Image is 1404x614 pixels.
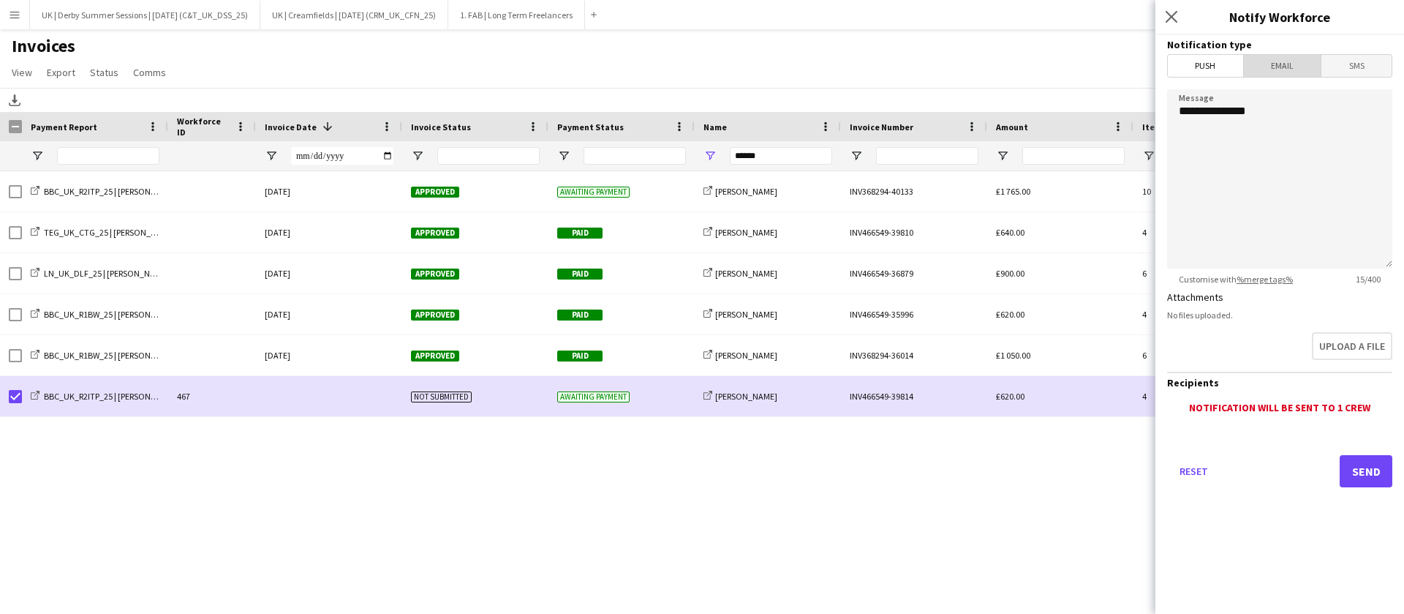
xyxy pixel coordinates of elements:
div: 467 [168,376,256,416]
div: [DATE] [256,294,402,334]
span: View [12,66,32,79]
button: Open Filter Menu [703,149,717,162]
span: Workforce ID [177,116,230,138]
input: Invoice Date Filter Input [291,147,393,165]
span: Paid [557,310,603,321]
button: Reset [1167,455,1220,487]
a: Status [84,63,124,82]
h3: Notify Workforce [1155,7,1404,26]
span: £620.00 [996,309,1024,320]
span: Name [703,121,727,132]
span: Approved [411,228,459,239]
div: 10 [1133,171,1280,211]
label: Attachments [1167,291,1223,304]
span: Approved [411,269,459,280]
span: Paid [557,351,603,362]
div: Notification will be sent to 1 crew [1167,401,1392,414]
span: Payment Status [557,121,624,132]
span: TEG_UK_CTG_25 | [PERSON_NAME] [44,227,175,238]
button: Open Filter Menu [265,149,278,162]
h3: Notification type [1167,38,1392,51]
div: [DATE] [256,171,402,211]
input: Name Filter Input [730,147,832,165]
span: Amount [996,121,1028,132]
button: Upload a file [1312,332,1392,360]
span: £620.00 [996,391,1024,402]
div: INV466549-35996 [841,294,987,334]
input: Invoice Status Filter Input [437,147,540,165]
a: LN_UK_DLF_25 | [PERSON_NAME] [31,268,169,279]
span: LN_UK_DLF_25 | [PERSON_NAME] [44,268,169,279]
button: Open Filter Menu [557,149,570,162]
span: BBC_UK_R2ITP_25 | [PERSON_NAME] [44,186,180,197]
span: Email [1244,55,1321,77]
span: Approved [411,310,459,321]
a: BBC_UK_R1BW_25 | [PERSON_NAME] [31,309,180,320]
span: Status [90,66,118,79]
div: No files uploaded. [1167,310,1392,321]
span: Paid [557,269,603,280]
span: £640.00 [996,227,1024,238]
span: Not submitted [411,392,472,403]
span: Customise with [1167,274,1305,285]
span: Invoice Number [850,121,913,132]
span: Export [47,66,75,79]
a: Export [41,63,81,82]
a: TEG_UK_CTG_25 | [PERSON_NAME] [31,227,175,238]
div: 6 [1133,253,1280,293]
button: UK | Creamfields | [DATE] (CRM_UK_CFN_25) [260,1,448,29]
a: View [6,63,38,82]
span: £1 765.00 [996,186,1030,197]
span: Awaiting payment [557,392,630,403]
button: Open Filter Menu [31,149,44,162]
div: [DATE] [256,253,402,293]
div: 4 [1133,212,1280,252]
input: Payment Report Filter Input [57,147,159,165]
span: [PERSON_NAME] [715,309,777,320]
span: BBC_UK_R1BW_25 | [PERSON_NAME] [44,350,180,361]
span: BBC_UK_R2ITP_25 | [PERSON_NAME] [44,391,180,402]
span: Approved [411,351,459,362]
div: INV368294-36014 [841,335,987,375]
button: Open Filter Menu [850,149,863,162]
span: Paid [557,228,603,239]
span: £900.00 [996,268,1024,279]
span: [PERSON_NAME] [715,227,777,238]
span: £1 050.00 [996,350,1030,361]
span: Invoice Date [265,121,317,132]
span: Approved [411,187,459,198]
a: Comms [127,63,172,82]
div: 4 [1133,376,1280,416]
input: Invoice Number Filter Input [876,147,978,165]
div: INV466549-39810 [841,212,987,252]
app-action-btn: Download [6,91,23,109]
button: UK | Derby Summer Sessions | [DATE] (C&T_UK_DSS_25) [30,1,260,29]
h3: Recipients [1167,376,1392,389]
div: INV466549-39814 [841,376,987,416]
span: [PERSON_NAME] [715,268,777,279]
button: 1. FAB | Long Term Freelancers [448,1,585,29]
a: BBC_UK_R1BW_25 | [PERSON_NAME] [31,350,180,361]
span: BBC_UK_R1BW_25 | [PERSON_NAME] [44,309,180,320]
span: Push [1168,55,1243,77]
button: Open Filter Menu [996,149,1009,162]
div: INV466549-36879 [841,253,987,293]
div: 4 [1133,294,1280,334]
a: %merge tags% [1237,274,1293,285]
span: 15 / 400 [1344,274,1392,285]
span: Invoice Status [411,121,471,132]
button: Open Filter Menu [411,149,424,162]
span: Payment Report [31,121,97,132]
span: Awaiting payment [557,187,630,198]
span: [PERSON_NAME] [715,391,777,402]
div: 6 [1133,335,1280,375]
span: Comms [133,66,166,79]
div: [DATE] [256,335,402,375]
span: [PERSON_NAME] [715,186,777,197]
span: [PERSON_NAME] [715,350,777,361]
button: Send [1340,455,1392,487]
a: BBC_UK_R2ITP_25 | [PERSON_NAME] [31,186,180,197]
div: INV368294-40133 [841,171,987,211]
input: Amount Filter Input [1022,147,1125,165]
span: Items [1142,121,1166,132]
